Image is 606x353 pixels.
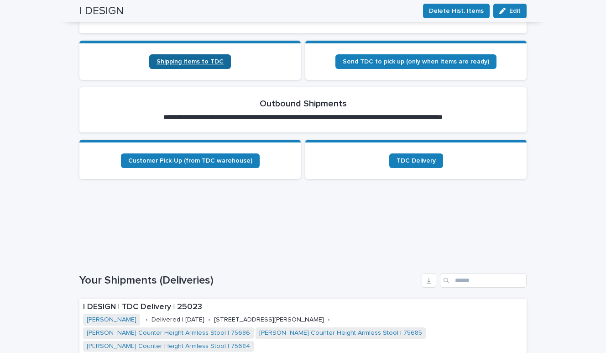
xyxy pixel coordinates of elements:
p: Delivered | [DATE] [151,316,204,324]
button: Delete Hist. Items [423,4,490,18]
p: • [208,316,210,324]
a: [PERSON_NAME] Counter Height Armless Stool | 75685 [259,329,422,337]
span: Delete Hist. Items [429,6,484,16]
span: Shipping items to TDC [157,58,224,65]
a: Send TDC to pick up (only when items are ready) [335,54,496,69]
p: [STREET_ADDRESS][PERSON_NAME] [214,316,324,324]
a: [PERSON_NAME] Counter Height Armless Stool | 75684 [87,342,250,350]
p: I DESIGN | TDC Delivery | 25023 [83,302,523,312]
input: Search [440,273,527,288]
span: Customer Pick-Up (from TDC warehouse) [128,158,252,164]
a: TDC Delivery [389,153,443,168]
a: [PERSON_NAME] [87,316,136,324]
a: [PERSON_NAME] Counter Height Armless Stool | 75686 [87,329,250,337]
h2: I DESIGN [79,5,124,18]
p: • [146,316,148,324]
span: Send TDC to pick up (only when items are ready) [343,58,489,65]
span: TDC Delivery [397,158,436,164]
button: Edit [493,4,527,18]
a: Customer Pick-Up (from TDC warehouse) [121,153,260,168]
a: Shipping items to TDC [149,54,231,69]
p: • [328,316,330,324]
span: Edit [509,8,521,14]
h1: Your Shipments (Deliveries) [79,274,418,287]
h2: Outbound Shipments [260,98,347,109]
